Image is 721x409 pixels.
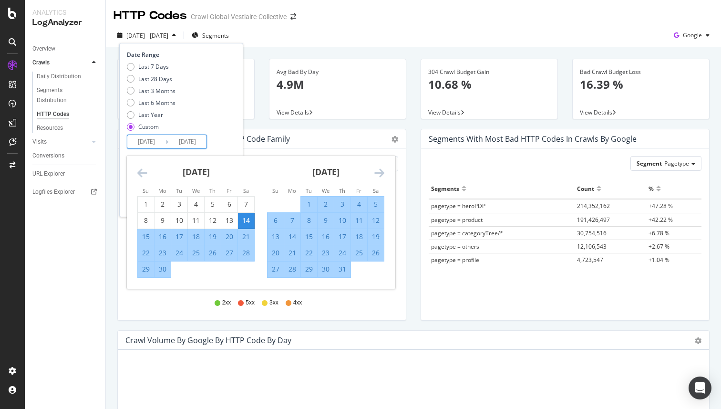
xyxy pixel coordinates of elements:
span: 214,352,162 [577,202,610,210]
div: 13 [268,232,284,241]
td: Selected. Saturday, July 5, 2025 [368,196,384,212]
div: 13 [221,216,237,225]
div: 11 [351,216,367,225]
div: Last 3 Months [127,87,175,95]
span: Pagetype [664,159,689,168]
div: 14 [284,232,300,241]
div: 20 [221,232,237,241]
a: URL Explorer [32,169,99,179]
a: Daily Distribution [37,72,99,82]
div: 19 [205,232,221,241]
div: Last Year [138,111,163,119]
div: 18 [188,232,204,241]
div: HTTP Codes [113,8,187,24]
td: Selected. Wednesday, June 25, 2025 [188,245,205,261]
div: URL Explorer [32,169,65,179]
div: 12 [368,216,384,225]
div: Bad Crawl Budget Loss [580,68,702,76]
span: +42.22 % [649,216,673,224]
small: We [192,187,200,194]
td: Selected. Thursday, July 24, 2025 [334,245,351,261]
span: +2.67 % [649,242,669,251]
div: Visits [32,137,47,147]
div: 8 [138,216,154,225]
svg: A chart. [125,179,398,290]
span: pagetype = heroPDP [431,202,485,210]
div: 3 [171,199,187,209]
a: Visits [32,137,89,147]
td: Choose Sunday, June 1, 2025 as your check-in date. It’s available. [138,196,154,212]
div: Last 6 Months [127,99,175,107]
td: Selected. Thursday, July 17, 2025 [334,229,351,245]
td: Selected. Friday, July 25, 2025 [351,245,368,261]
span: 5xx [246,299,255,307]
small: Sa [373,187,379,194]
div: Open Intercom Messenger [689,377,711,399]
div: Count [577,181,594,196]
p: 10.68 % [428,76,550,93]
div: 24 [334,248,350,258]
td: Selected. Sunday, June 22, 2025 [138,245,154,261]
div: Custom [127,123,175,131]
span: 2xx [222,299,231,307]
div: 10 [334,216,350,225]
td: Selected. Friday, July 11, 2025 [351,212,368,229]
span: pagetype = categoryTree/* [431,229,503,237]
div: Crawls [32,58,50,68]
div: Crawl Volume by google by HTTP Code by Day [125,336,291,345]
div: 17 [334,232,350,241]
td: Selected. Sunday, July 6, 2025 [268,212,284,229]
td: Selected. Friday, June 20, 2025 [221,229,238,245]
div: arrow-right-arrow-left [290,13,296,20]
div: 6 [268,216,284,225]
div: 16 [154,232,171,241]
div: Move backward to switch to the previous month. [137,167,147,179]
td: Selected. Thursday, July 10, 2025 [334,212,351,229]
span: 30,754,516 [577,229,607,237]
td: Selected. Sunday, June 29, 2025 [138,261,154,277]
td: Selected. Sunday, June 15, 2025 [138,229,154,245]
div: 26 [368,248,384,258]
span: Segments [202,31,229,40]
div: 24 [171,248,187,258]
div: 28 [284,264,300,274]
div: 9 [154,216,171,225]
div: % [649,181,654,196]
input: End Date [168,135,206,148]
div: 28 [238,248,254,258]
div: 25 [351,248,367,258]
small: Tu [176,187,182,194]
small: Mo [288,187,296,194]
td: Selected. Thursday, June 19, 2025 [205,229,221,245]
span: 4,723,547 [577,256,603,264]
small: We [322,187,330,194]
td: Selected. Wednesday, July 2, 2025 [318,196,334,212]
div: Calendar [127,156,395,289]
div: 7 [284,216,300,225]
td: Selected. Tuesday, July 15, 2025 [301,229,318,245]
td: Selected. Tuesday, July 29, 2025 [301,261,318,277]
strong: [DATE] [312,166,340,178]
span: 3xx [269,299,278,307]
div: 10 [171,216,187,225]
small: Su [272,187,278,194]
div: Analytics [32,8,98,17]
td: Choose Sunday, June 8, 2025 as your check-in date. It’s available. [138,212,154,229]
td: Choose Saturday, June 7, 2025 as your check-in date. It’s available. [238,196,255,212]
div: gear [695,337,701,344]
div: Last 6 Months [138,99,175,107]
div: 2 [154,199,171,209]
span: 12,106,543 [577,242,607,251]
td: Selected. Tuesday, July 1, 2025 [301,196,318,212]
div: 30 [318,264,334,274]
input: Start Date [127,135,165,148]
small: Fr [356,187,361,194]
div: 9 [318,216,334,225]
td: Selected. Sunday, July 20, 2025 [268,245,284,261]
div: Move forward to switch to the next month. [374,167,384,179]
td: Selected. Wednesday, July 16, 2025 [318,229,334,245]
div: 12 [205,216,221,225]
div: Segments [431,181,459,196]
div: 20 [268,248,284,258]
